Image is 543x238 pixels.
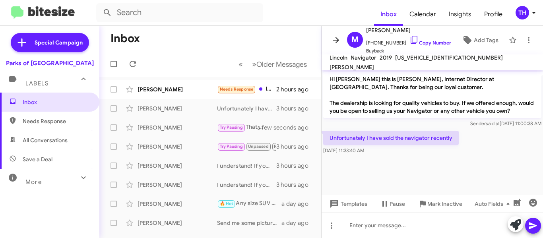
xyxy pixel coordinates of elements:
span: Navigator [351,54,376,61]
button: Templates [322,197,374,211]
a: Copy Number [409,40,451,46]
span: Needs Response [220,87,254,92]
span: Lincoln [330,54,347,61]
span: Try Pausing [220,144,243,149]
span: Try Pausing [220,125,243,130]
div: [PERSON_NAME] [138,124,217,132]
button: Auto Fields [468,197,519,211]
span: [PERSON_NAME] [366,25,451,35]
div: 3 hours ago [276,162,315,170]
span: [DATE] 11:33:40 AM [323,147,364,153]
span: Labels [25,80,48,87]
span: All Conversations [23,136,68,144]
div: a few seconds ago [267,124,315,132]
div: a day ago [281,200,315,208]
div: That sounds great! If you have any questions or decide to move forward, feel free to reach out. W... [217,123,267,132]
div: [PERSON_NAME] [138,85,217,93]
span: Pause [390,197,405,211]
p: Hi [PERSON_NAME] this is [PERSON_NAME], Internet Director at [GEOGRAPHIC_DATA]. Thanks for being ... [323,72,541,118]
span: said at [486,120,500,126]
span: Sender [DATE] 11:00:38 AM [470,120,541,126]
span: Auto Fields [475,197,513,211]
span: Needs Response [23,117,90,125]
div: Unfortunately I have sold the navigator recently [217,104,276,112]
div: 2 hours ago [276,85,315,93]
div: Any size SUV or pick up [217,199,281,208]
button: Next [247,56,312,72]
span: Older Messages [256,60,307,69]
span: [PERSON_NAME] [330,64,374,71]
div: 3 hours ago [276,181,315,189]
div: 3 hours ago [276,143,315,151]
h1: Inbox [111,32,140,45]
a: Insights [442,3,478,26]
span: » [252,59,256,69]
span: Unpaused [248,144,269,149]
span: M [351,33,359,46]
nav: Page navigation example [234,56,312,72]
span: 2019 [380,54,392,61]
div: I understand! If you ever reconsider or have any questions, feel free to reach out. We'd be happy... [217,181,276,189]
span: Templates [328,197,367,211]
span: Special Campaign [35,39,83,46]
span: Buyback [366,47,451,55]
div: Send me some pictures 📸 please [217,219,281,227]
div: [PERSON_NAME] [138,219,217,227]
div: I understand! If you change your mind or have any questions, feel free to reach out. Have a great... [217,162,276,170]
a: Calendar [403,3,442,26]
div: TH [516,6,529,19]
div: I would be willing to discuss the Expedition Max for the right price. Let me know your best price. [217,85,276,94]
span: [US_VEHICLE_IDENTIFICATION_NUMBER] [395,54,503,61]
div: [PERSON_NAME] [138,200,217,208]
span: Save a Deal [23,155,52,163]
span: Add Tags [474,33,498,47]
div: That sounds great! Let me know when you're back, and we can schedule a time to discuss your vehic... [217,142,276,151]
a: Special Campaign [11,33,89,52]
span: Not-Interested [274,144,304,149]
div: 3 hours ago [276,104,315,112]
button: Pause [374,197,411,211]
div: a day ago [281,219,315,227]
span: More [25,178,42,186]
button: Previous [234,56,248,72]
button: Add Tags [455,33,505,47]
span: 🔥 Hot [220,201,233,206]
button: TH [509,6,534,19]
div: [PERSON_NAME] [138,143,217,151]
span: « [239,59,243,69]
span: [PHONE_NUMBER] [366,35,451,47]
div: [PERSON_NAME] [138,104,217,112]
a: Profile [478,3,509,26]
span: Inbox [23,98,90,106]
button: Mark Inactive [411,197,469,211]
div: [PERSON_NAME] [138,181,217,189]
a: Inbox [374,3,403,26]
p: Unfortunately I have sold the navigator recently [323,131,459,145]
input: Search [96,3,263,22]
div: Parks of [GEOGRAPHIC_DATA] [6,59,94,67]
span: Mark Inactive [427,197,462,211]
div: [PERSON_NAME] [138,162,217,170]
